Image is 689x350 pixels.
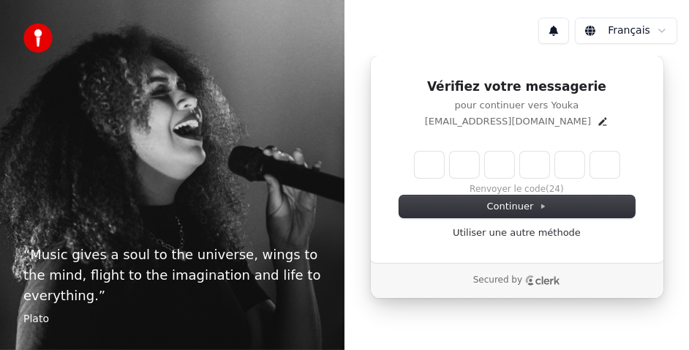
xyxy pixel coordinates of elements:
[415,152,620,178] input: Enter verification code
[399,99,635,112] p: pour continuer vers Youka
[399,78,635,96] h1: Vérifiez votre messagerie
[525,275,560,286] a: Clerk logo
[453,226,581,239] a: Utiliser une autre méthode
[23,245,321,306] p: “ Music gives a soul to the universe, wings to the mind, flight to the imagination and life to ev...
[425,115,591,128] p: [EMAIL_ADDRESS][DOMAIN_NAME]
[487,200,547,213] span: Continuer
[399,196,635,217] button: Continuer
[473,275,522,286] p: Secured by
[23,312,321,327] footer: Plato
[23,23,53,53] img: youka
[597,116,609,127] button: Edit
